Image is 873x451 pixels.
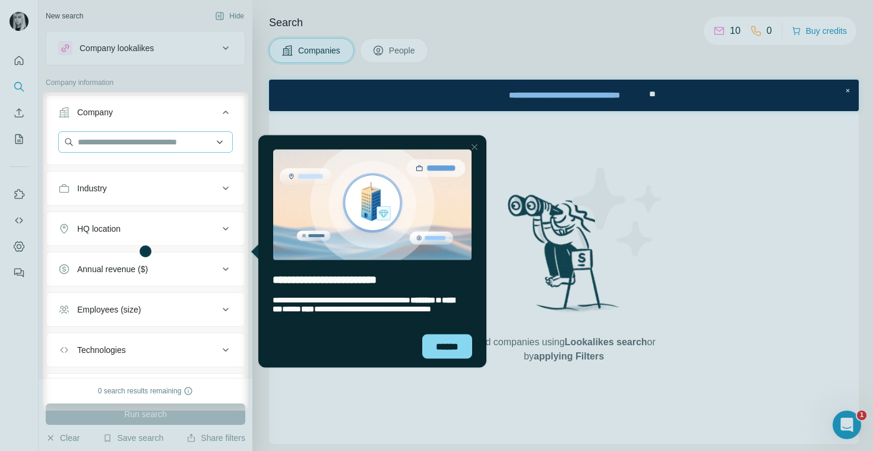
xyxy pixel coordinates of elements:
[46,98,245,131] button: Company
[46,174,245,203] button: Industry
[98,386,194,396] div: 0 search results remaining
[77,106,113,118] div: Company
[46,376,245,405] button: Keywords
[77,344,126,356] div: Technologies
[46,336,245,364] button: Technologies
[46,215,245,243] button: HQ location
[77,304,141,316] div: Employees (size)
[572,5,584,17] div: Close Step
[77,263,148,275] div: Annual revenue ($)
[211,2,379,29] div: Upgrade plan for full access to Surfe
[46,255,245,283] button: Annual revenue ($)
[77,223,121,235] div: HQ location
[77,182,107,194] div: Industry
[46,295,245,324] button: Employees (size)
[248,133,489,370] iframe: Tooltip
